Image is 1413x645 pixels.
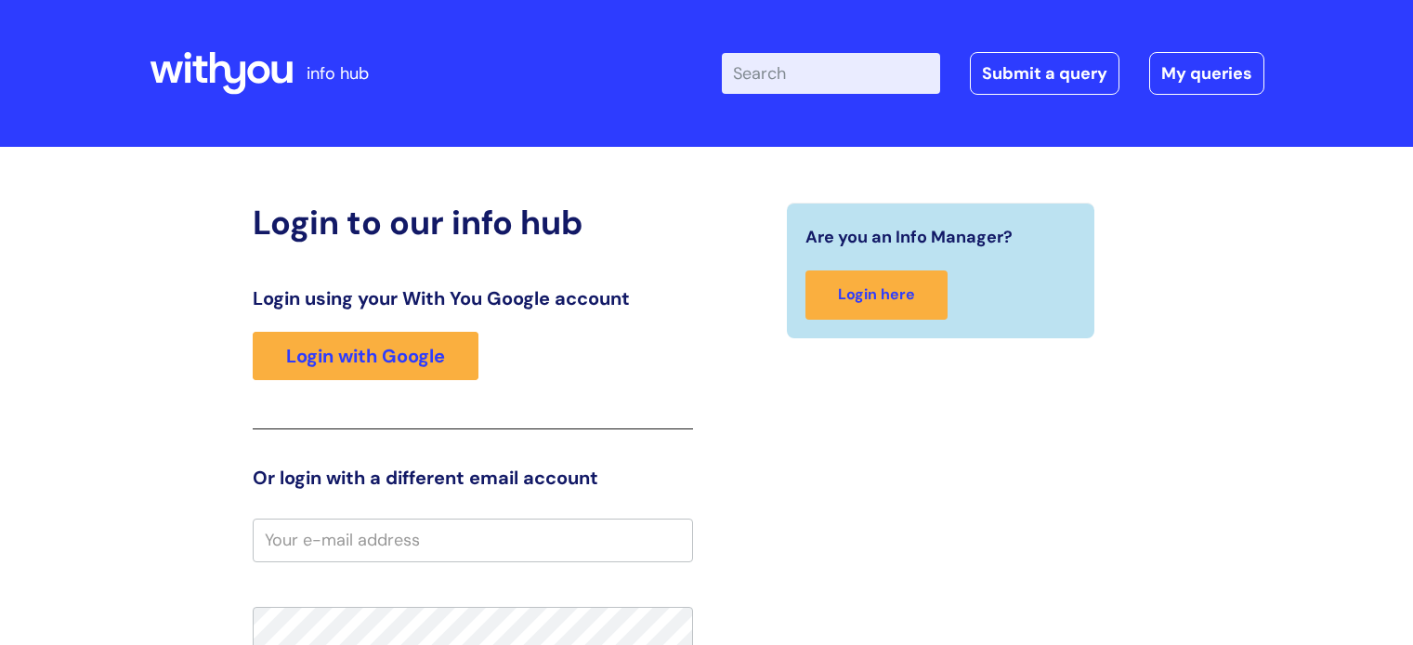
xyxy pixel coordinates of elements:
[805,222,1013,252] span: Are you an Info Manager?
[1149,52,1264,95] a: My queries
[253,332,478,380] a: Login with Google
[805,270,948,320] a: Login here
[970,52,1119,95] a: Submit a query
[722,53,940,94] input: Search
[253,203,693,243] h2: Login to our info hub
[307,59,369,88] p: info hub
[253,287,693,309] h3: Login using your With You Google account
[253,519,693,561] input: Your e-mail address
[253,467,693,489] h3: Or login with a different email account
